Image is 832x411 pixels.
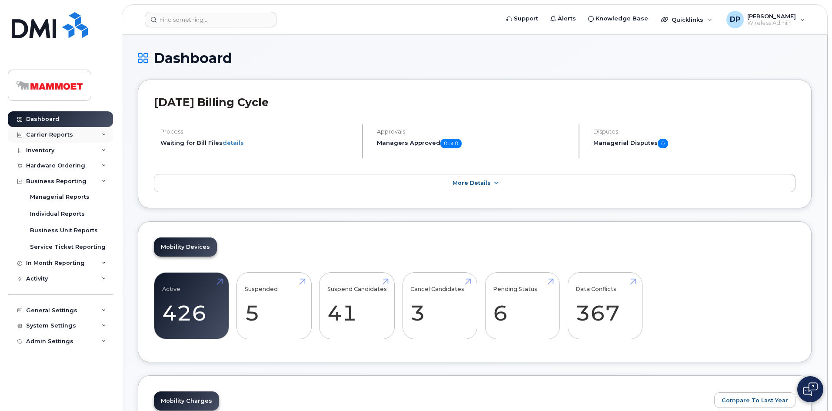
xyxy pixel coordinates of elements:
a: Suspended 5 [245,277,303,334]
a: Data Conflicts 367 [576,277,634,334]
a: Mobility Devices [154,237,217,257]
span: More Details [453,180,491,186]
span: 0 of 0 [440,139,462,148]
span: Compare To Last Year [722,396,788,404]
button: Compare To Last Year [714,392,795,408]
a: Cancel Candidates 3 [410,277,469,334]
a: details [223,139,244,146]
h4: Approvals [377,128,571,135]
a: Suspend Candidates 41 [327,277,387,334]
h5: Managerial Disputes [593,139,795,148]
h4: Disputes [593,128,795,135]
a: Active 426 [162,277,221,334]
h5: Managers Approved [377,139,571,148]
a: Pending Status 6 [493,277,552,334]
li: Waiting for Bill Files [160,139,355,147]
span: 0 [658,139,668,148]
h2: [DATE] Billing Cycle [154,96,795,109]
h4: Process [160,128,355,135]
h1: Dashboard [138,50,812,66]
a: Mobility Charges [154,391,219,411]
img: Open chat [803,382,818,396]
